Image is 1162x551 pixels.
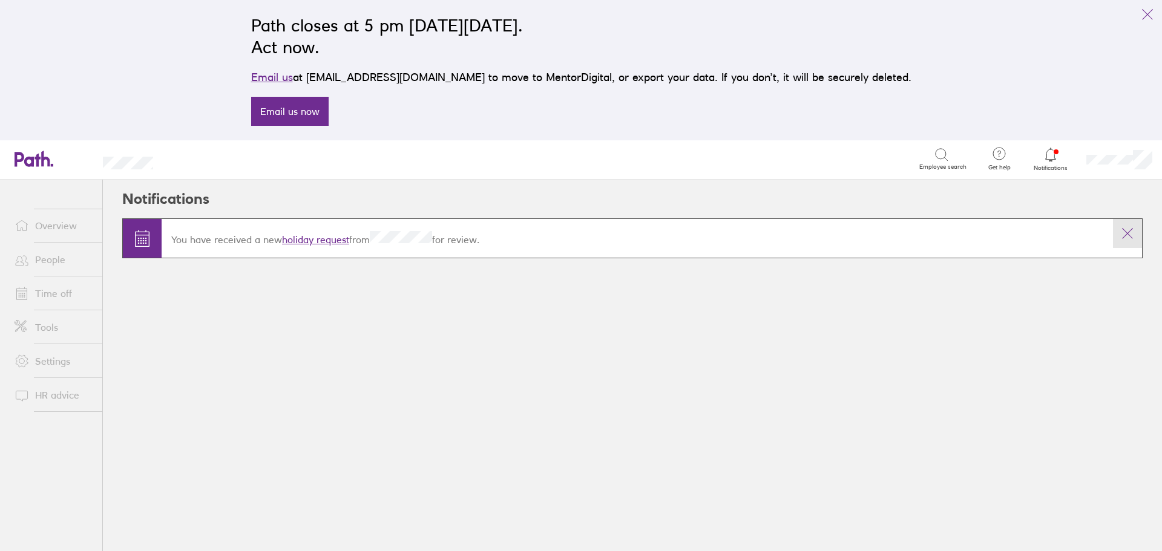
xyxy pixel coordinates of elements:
[980,164,1019,171] span: Get help
[5,281,102,305] a: Time off
[251,71,293,83] a: Email us
[1031,165,1071,172] span: Notifications
[5,214,102,238] a: Overview
[919,163,967,171] span: Employee search
[5,247,102,272] a: People
[5,383,102,407] a: HR advice
[251,97,329,126] a: Email us now
[186,153,217,164] div: Search
[122,180,209,218] h2: Notifications
[5,315,102,339] a: Tools
[1031,146,1071,172] a: Notifications
[251,69,911,86] p: at [EMAIL_ADDRESS][DOMAIN_NAME] to move to MentorDigital, or export your data. If you don’t, it w...
[282,233,349,246] a: holiday request
[251,15,911,58] h2: Path closes at 5 pm [DATE][DATE]. Act now.
[5,349,102,373] a: Settings
[171,231,1103,246] p: You have received a new from for review.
